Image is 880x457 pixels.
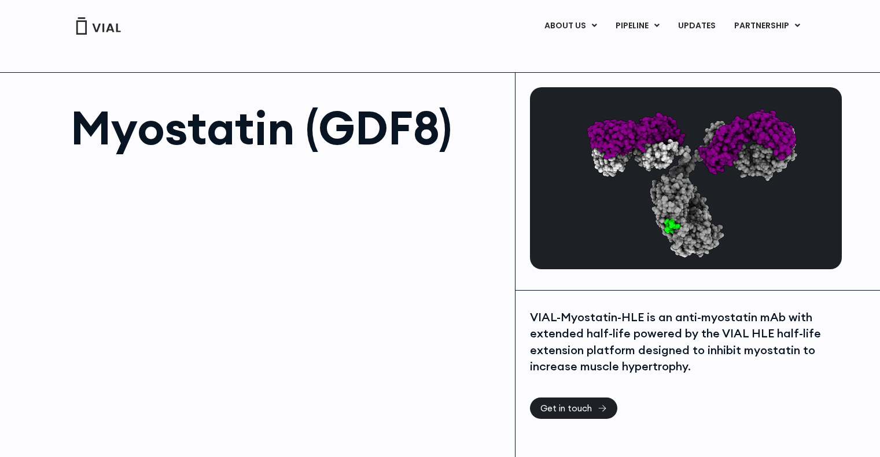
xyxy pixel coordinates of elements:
span: Get in touch [540,404,592,413]
a: UPDATES [669,16,724,36]
div: VIAL-Myostatin-HLE is an anti-myostatin mAb with extended half-life powered by the VIAL HLE half-... [530,309,839,375]
img: Vial Logo [75,17,121,35]
a: ABOUT USMenu Toggle [535,16,606,36]
a: PIPELINEMenu Toggle [606,16,668,36]
a: PARTNERSHIPMenu Toggle [725,16,809,36]
a: Get in touch [530,397,617,419]
h1: Myostatin (GDF8) [71,105,504,151]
